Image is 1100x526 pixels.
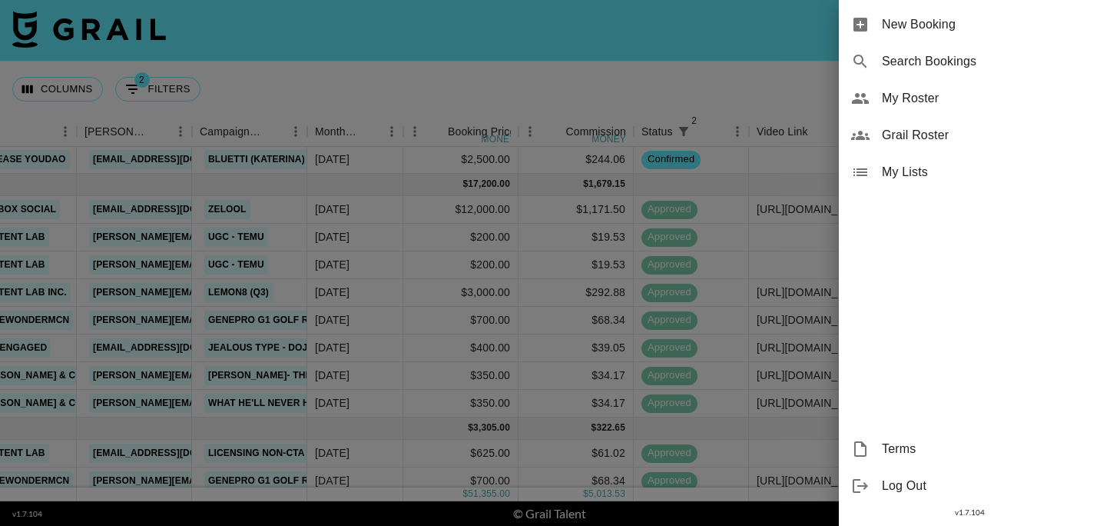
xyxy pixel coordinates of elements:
[882,15,1088,34] span: New Booking
[882,440,1088,458] span: Terms
[839,468,1100,504] div: Log Out
[839,80,1100,117] div: My Roster
[839,504,1100,521] div: v 1.7.104
[882,126,1088,145] span: Grail Roster
[882,89,1088,108] span: My Roster
[839,154,1100,191] div: My Lists
[839,117,1100,154] div: Grail Roster
[839,6,1100,43] div: New Booking
[882,477,1088,495] span: Log Out
[882,163,1088,181] span: My Lists
[882,52,1088,71] span: Search Bookings
[839,431,1100,468] div: Terms
[839,43,1100,80] div: Search Bookings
